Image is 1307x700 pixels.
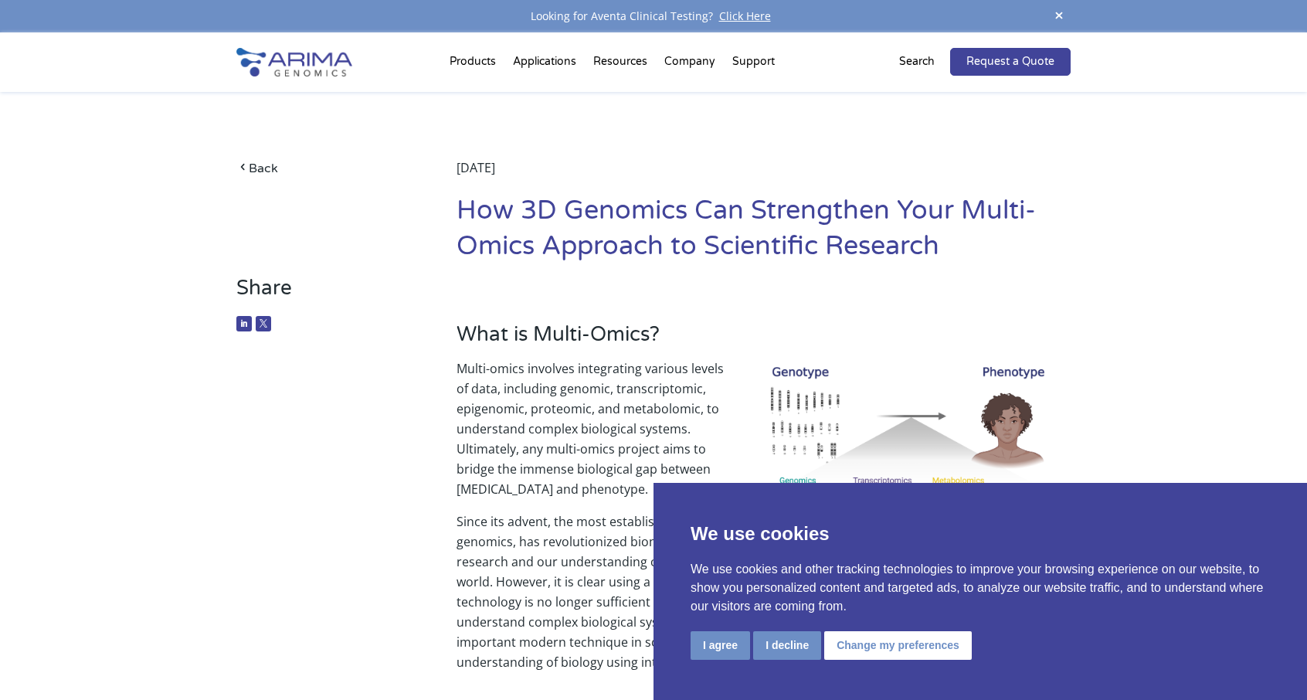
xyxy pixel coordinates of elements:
[457,511,1071,672] p: Since its advent, the most established omic, genomics, has revolutionized biomedical research and...
[950,48,1071,76] a: Request a Quote
[457,322,1071,358] h3: What is Multi-Omics?
[691,520,1270,548] p: We use cookies
[457,358,1071,511] p: Multi-omics involves integrating various levels of data, including genomic, transcriptomic, epige...
[236,6,1071,26] div: Looking for Aventa Clinical Testing?
[713,8,777,23] a: Click Here
[899,52,935,72] p: Search
[691,560,1270,616] p: We use cookies and other tracking technologies to improve your browsing experience on our website...
[236,158,410,178] a: Back
[236,48,352,76] img: Arima-Genomics-logo
[457,193,1071,276] h1: How 3D Genomics Can Strengthen Your Multi-Omics Approach to Scientific Research
[753,631,821,660] button: I decline
[824,631,972,660] button: Change my preferences
[691,631,750,660] button: I agree
[236,276,410,312] h3: Share
[457,158,1071,193] div: [DATE]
